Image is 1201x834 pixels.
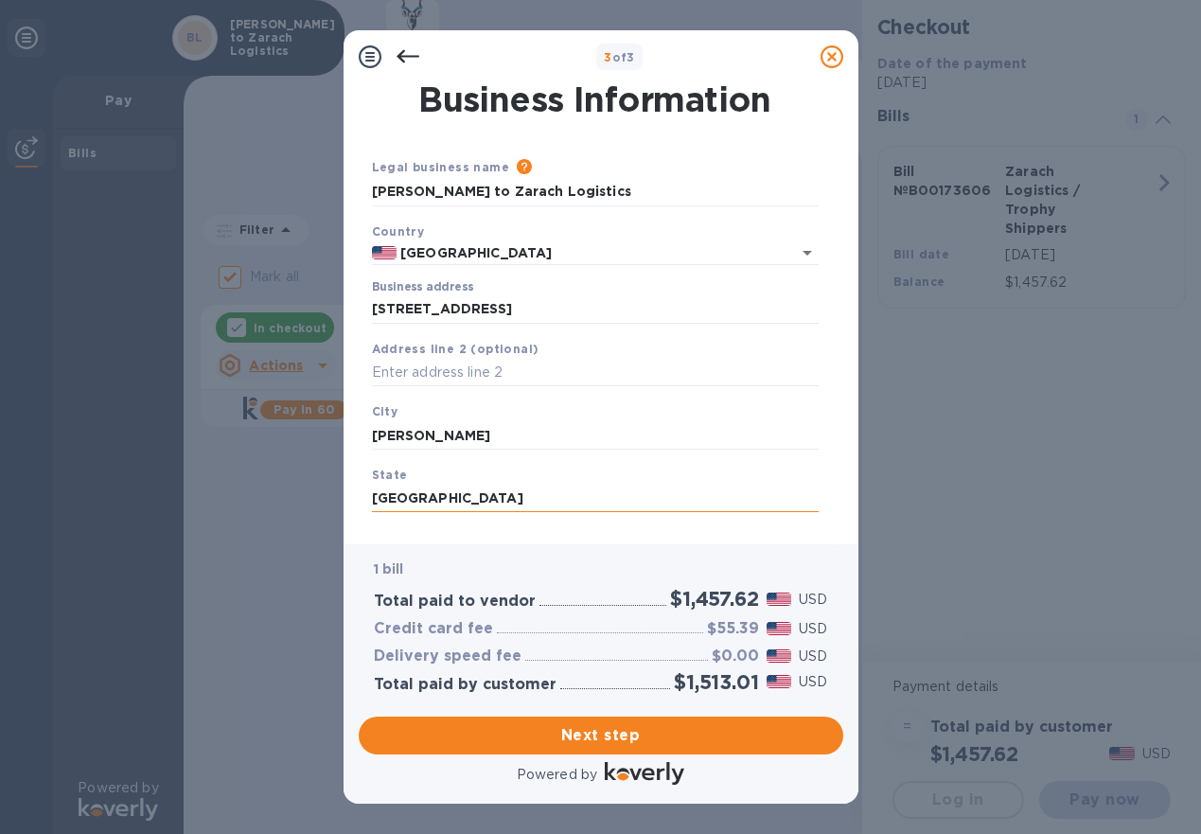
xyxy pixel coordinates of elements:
[767,622,792,635] img: USD
[799,619,827,639] p: USD
[712,648,759,665] h3: $0.00
[604,50,635,64] b: of 3
[372,160,510,174] b: Legal business name
[767,649,792,663] img: USD
[372,359,819,387] input: Enter address line 2
[794,240,821,266] button: Open
[707,620,759,638] h3: $55.39
[374,724,828,747] span: Next step
[767,675,792,688] img: USD
[372,404,398,418] b: City
[372,421,819,450] input: Enter city
[397,241,765,265] input: Select country
[799,672,827,692] p: USD
[372,485,819,513] input: Enter state
[359,717,843,754] button: Next step
[372,224,425,239] b: Country
[674,670,758,694] h2: $1,513.01
[372,342,539,356] b: Address line 2 (optional)
[767,593,792,606] img: USD
[374,593,536,611] h3: Total paid to vendor
[604,50,611,64] span: 3
[372,282,473,293] label: Business address
[605,762,684,785] img: Logo
[374,676,556,694] h3: Total paid by customer
[372,295,819,324] input: Enter address
[799,647,827,666] p: USD
[372,178,819,206] input: Enter legal business name
[670,587,758,611] h2: $1,457.62
[372,468,408,482] b: State
[372,246,397,259] img: US
[368,80,822,119] h1: Business Information
[374,561,404,577] b: 1 bill
[517,765,597,785] p: Powered by
[374,648,521,665] h3: Delivery speed fee
[374,620,493,638] h3: Credit card fee
[799,590,827,610] p: USD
